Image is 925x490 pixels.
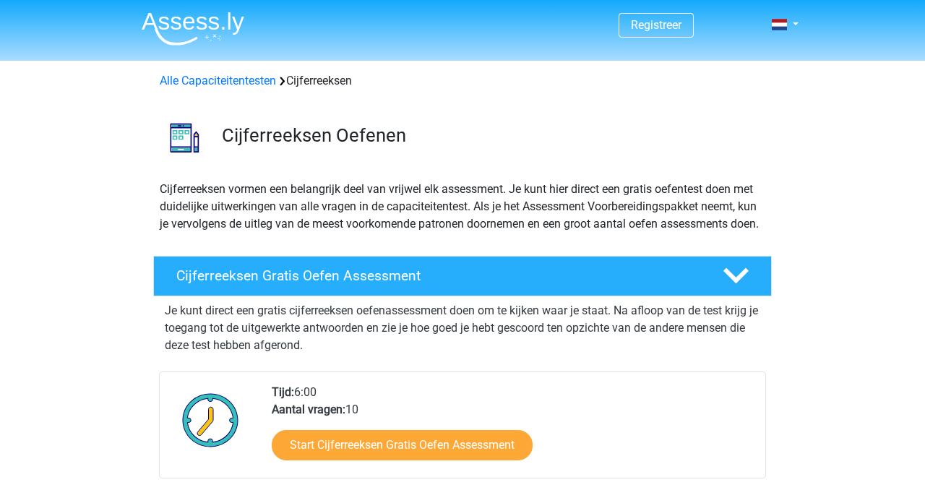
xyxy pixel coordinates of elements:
[154,72,771,90] div: Cijferreeksen
[160,181,765,233] p: Cijferreeksen vormen een belangrijk deel van vrijwel elk assessment. Je kunt hier direct een grat...
[165,302,760,354] p: Je kunt direct een gratis cijferreeksen oefenassessment doen om te kijken waar je staat. Na afloo...
[272,403,345,416] b: Aantal vragen:
[176,267,700,284] h4: Cijferreeksen Gratis Oefen Assessment
[154,107,215,168] img: cijferreeksen
[160,74,276,87] a: Alle Capaciteitentesten
[272,385,294,399] b: Tijd:
[261,384,765,478] div: 6:00 10
[222,124,760,147] h3: Cijferreeksen Oefenen
[142,12,244,46] img: Assessly
[174,384,247,456] img: Klok
[147,256,778,296] a: Cijferreeksen Gratis Oefen Assessment
[631,18,681,32] a: Registreer
[272,430,533,460] a: Start Cijferreeksen Gratis Oefen Assessment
